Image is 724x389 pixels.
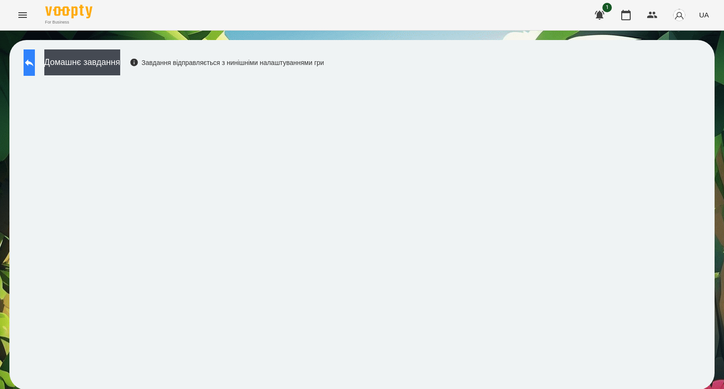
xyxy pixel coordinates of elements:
button: Домашнє завдання [44,49,120,75]
span: For Business [45,19,92,25]
img: Voopty Logo [45,5,92,18]
button: UA [695,6,713,24]
span: 1 [602,3,612,12]
img: avatar_s.png [673,8,686,22]
span: UA [699,10,709,20]
div: Завдання відправляється з нинішніми налаштуваннями гри [130,58,324,67]
button: Menu [11,4,34,26]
